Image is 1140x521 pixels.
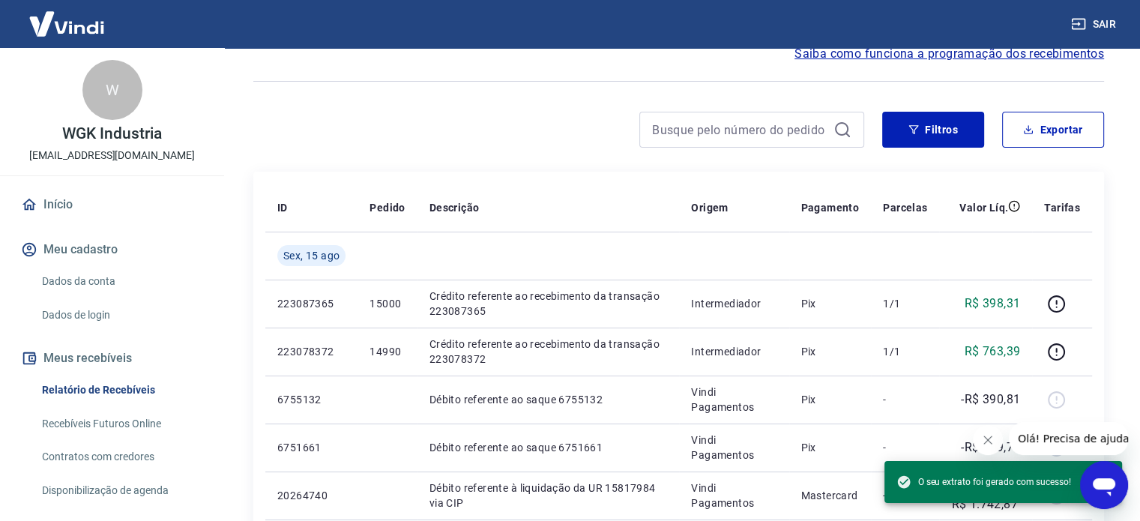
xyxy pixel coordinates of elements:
button: Exportar [1002,112,1104,148]
p: 223087365 [277,296,346,311]
p: 6751661 [277,440,346,455]
p: Débito referente ao saque 6751661 [429,440,667,455]
p: 1/1 [883,296,927,311]
button: Filtros [882,112,984,148]
a: Recebíveis Futuros Online [36,409,206,439]
p: Débito referente ao saque 6755132 [429,392,667,407]
p: Crédito referente ao recebimento da transação 223078372 [429,337,667,367]
a: Início [18,188,206,221]
p: Pix [801,440,860,455]
a: Relatório de Recebíveis [36,375,206,406]
p: Descrição [429,200,480,215]
p: Origem [691,200,728,215]
p: 1/1 [883,344,927,359]
p: -R$ 749,77 [961,439,1020,457]
p: 223078372 [277,344,346,359]
p: ID [277,200,288,215]
p: [EMAIL_ADDRESS][DOMAIN_NAME] [29,148,195,163]
p: 20264740 [277,488,346,503]
img: Vindi [18,1,115,46]
button: Meu cadastro [18,233,206,266]
p: Vindi Pagamentos [691,481,776,511]
p: Pix [801,344,860,359]
p: Tarifas [1044,200,1080,215]
p: Débito referente à liquidação da UR 15817984 via CIP [429,481,667,511]
p: Valor Líq. [959,200,1008,215]
div: W [82,60,142,120]
span: Olá! Precisa de ajuda? [9,10,126,22]
span: Sex, 15 ago [283,248,340,263]
a: Contratos com credores [36,442,206,472]
p: Pagamento [801,200,860,215]
p: Pix [801,296,860,311]
a: Dados da conta [36,266,206,297]
a: Disponibilização de agenda [36,475,206,506]
input: Busque pelo número do pedido [652,118,827,141]
p: Intermediador [691,296,776,311]
p: R$ 763,39 [965,343,1021,361]
span: O seu extrato foi gerado com sucesso! [896,475,1071,490]
iframe: Mensagem da empresa [1009,422,1128,455]
p: Parcelas [883,200,927,215]
iframe: Botão para abrir a janela de mensagens [1080,461,1128,509]
p: Intermediador [691,344,776,359]
p: Pix [801,392,860,407]
p: -R$ 390,81 [961,391,1020,409]
p: Mastercard [801,488,860,503]
a: Dados de login [36,300,206,331]
p: - [883,440,927,455]
p: 6755132 [277,392,346,407]
iframe: Fechar mensagem [973,425,1003,455]
p: Crédito referente ao recebimento da transação 223087365 [429,289,667,319]
p: Vindi Pagamentos [691,385,776,415]
p: - [883,392,927,407]
p: 15000 [370,296,405,311]
p: WGK Industria [62,126,161,142]
p: Vindi Pagamentos [691,433,776,463]
p: - [883,488,927,503]
p: 14990 [370,344,405,359]
button: Meus recebíveis [18,342,206,375]
button: Sair [1068,10,1122,38]
a: Saiba como funciona a programação dos recebimentos [794,45,1104,63]
p: R$ 398,31 [965,295,1021,313]
p: Pedido [370,200,405,215]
